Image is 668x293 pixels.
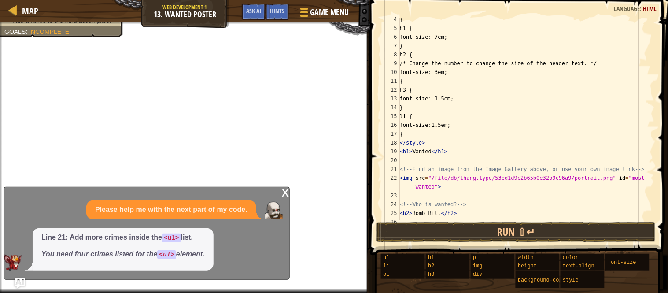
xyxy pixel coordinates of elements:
div: 4 [382,15,400,24]
span: ol [383,271,389,278]
div: 12 [382,85,400,94]
span: Language [614,4,640,13]
div: 19 [382,147,400,156]
img: AI [4,255,22,271]
span: h3 [428,271,434,278]
div: 6 [382,33,400,41]
button: Ask AI [15,278,25,289]
div: 25 [382,209,400,218]
p: Line 21: Add more crimes inside the list. [41,233,205,243]
span: text-align [563,263,594,269]
div: x [281,187,289,196]
code: <ul> [157,250,176,259]
span: Ask AI [246,7,261,15]
span: height [518,263,537,269]
div: 10 [382,68,400,77]
div: 15 [382,112,400,121]
span: p [473,255,476,261]
img: Player [265,202,283,219]
div: 20 [382,156,400,165]
span: width [518,255,534,261]
span: div [473,271,483,278]
span: Map [22,5,38,17]
div: 13 [382,94,400,103]
div: 8 [382,50,400,59]
button: Game Menu [293,4,354,24]
em: You need four crimes listed for the element. [41,250,205,258]
span: : [26,28,29,35]
div: 5 [382,24,400,33]
span: Game Menu [310,7,349,18]
div: 11 [382,77,400,85]
span: HTML [643,4,657,13]
span: : [640,4,643,13]
span: style [563,277,579,283]
button: Ask AI [242,4,266,20]
div: 7 [382,41,400,50]
span: h2 [428,263,434,269]
div: 21 [382,165,400,174]
span: li [383,263,389,269]
div: 26 [382,218,400,226]
div: 18 [382,138,400,147]
div: 23 [382,191,400,200]
div: 24 [382,200,400,209]
span: Goals [4,28,26,35]
span: color [563,255,579,261]
div: 14 [382,103,400,112]
div: 17 [382,130,400,138]
button: Run ⇧↵ [376,222,656,242]
code: <ul> [162,234,181,242]
span: ul [383,255,389,261]
span: img [473,263,483,269]
span: background-color [518,277,568,283]
div: 9 [382,59,400,68]
span: font-size [608,260,636,266]
span: h1 [428,255,434,261]
div: 22 [382,174,400,191]
div: 16 [382,121,400,130]
span: Incomplete [29,28,69,35]
span: Hints [270,7,284,15]
a: Map [18,5,38,17]
p: Please help me with the next part of my code. [95,205,247,215]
